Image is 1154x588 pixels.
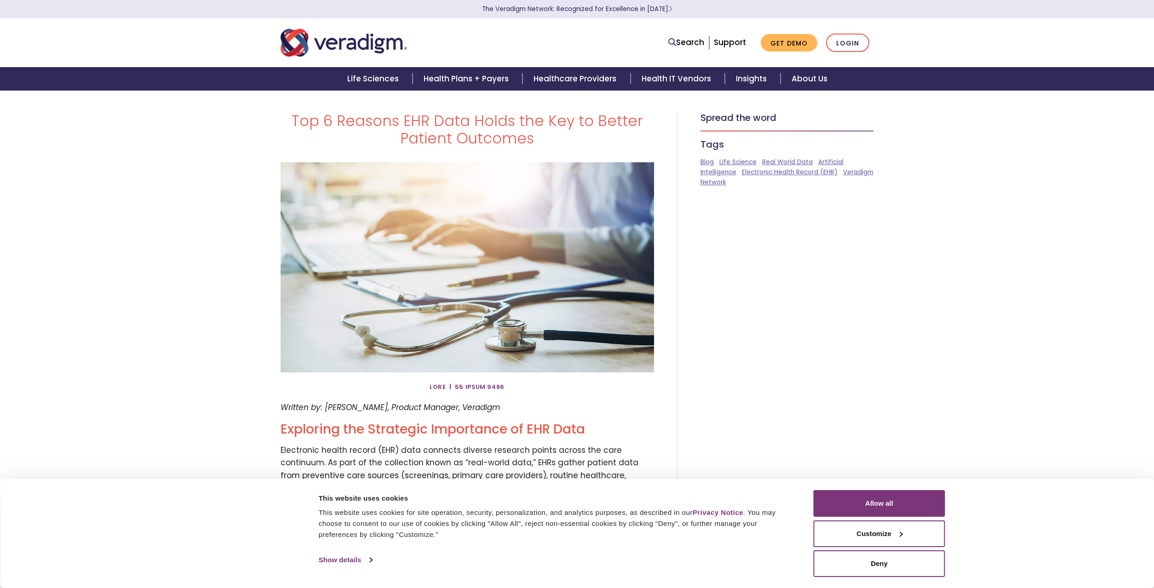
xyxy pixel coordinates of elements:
span: Lore | 55 Ipsum 9486 [430,380,505,394]
p: Electronic health record (EHR) data connects diverse research points across the care continuum. A... [281,444,654,519]
a: Insights [725,67,781,91]
button: Deny [814,550,945,577]
a: Search [668,36,704,49]
h1: Top 6 Reasons EHR Data Holds the Key to Better Patient Outcomes [281,112,654,148]
button: Customize [814,520,945,547]
button: Allow all [814,490,945,517]
a: Login [826,34,869,52]
div: This website uses cookies [319,493,793,504]
a: About Us [781,67,838,91]
div: This website uses cookies for site operation, security, personalization, and analytics purposes, ... [319,507,793,540]
a: Veradigm Network [700,168,873,187]
img: Veradigm logo [281,28,407,58]
a: Health Plans + Payers [413,67,522,91]
h2: Exploring the Strategic Importance of EHR Data [281,422,654,437]
a: Life Sciences [336,67,413,91]
a: Healthcare Providers [522,67,630,91]
h5: Spread the word [700,112,874,123]
a: Artificial Intelligence [700,158,844,177]
a: The Veradigm Network: Recognized for Excellence in [DATE]Learn More [482,5,672,13]
h5: Tags [700,139,874,150]
a: Privacy Notice [693,508,743,516]
a: Health IT Vendors [631,67,725,91]
a: Life Science [719,158,757,166]
a: Real World Data [762,158,813,166]
em: Written by: [PERSON_NAME], Product Manager, Veradigm [281,402,500,413]
a: Electronic Health Record (EHR) [742,168,838,177]
a: Support [714,37,746,48]
span: Learn More [668,5,672,13]
a: Blog [700,158,714,166]
a: Show details [319,553,372,567]
a: Get Demo [761,34,817,52]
